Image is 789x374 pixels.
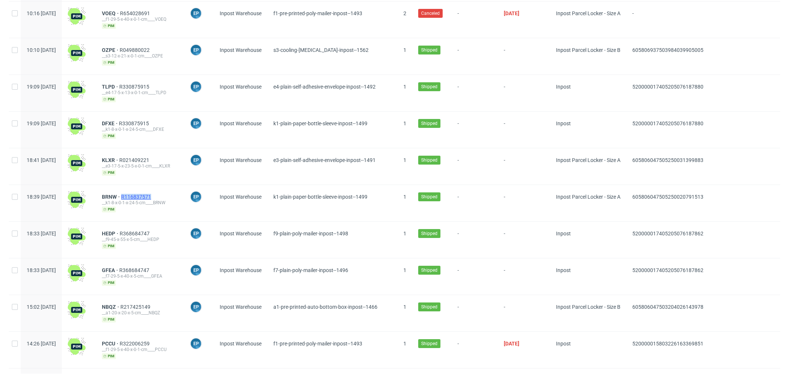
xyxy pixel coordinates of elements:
[556,84,620,102] span: Inpost
[68,264,86,282] img: wHgJFi1I6lmhQAAAABJRU5ErkJggg==
[220,231,262,236] span: Inpost Warehouse
[68,338,86,355] img: wHgJFi1I6lmhQAAAABJRU5ErkJggg==
[102,84,119,90] span: TLPD
[632,194,703,200] span: 605806047505250020791513
[102,341,120,347] span: PCCU
[121,194,153,200] a: R116837571
[273,10,362,16] span: f1-pre-printed-poly-mailer-inpost--1493
[27,304,56,310] span: 15:02 [DATE]
[191,192,201,202] figcaption: EP
[421,157,437,163] span: Shipped
[504,267,544,286] span: -
[457,304,492,322] span: -
[119,120,150,126] a: R330875915
[102,200,178,206] div: __k1-8-x-0-1-x-24-5-cm____BRNW
[421,193,437,200] span: Shipped
[457,194,492,212] span: -
[273,157,376,163] span: e3-plain-self-adhesive-envelope-inpost--1491
[457,231,492,249] span: -
[102,310,178,316] div: __a1-20-x-20-x-5-cm____NBQZ
[632,304,703,310] span: 605806047503204026143978
[191,8,201,19] figcaption: EP
[403,157,406,163] span: 1
[68,154,86,172] img: wHgJFi1I6lmhQAAAABJRU5ErkJggg==
[504,120,544,139] span: -
[220,120,262,126] span: Inpost Warehouse
[102,163,178,169] div: __e3-17-5-x-23-5-x-0-1-cm____KLXR
[220,157,262,163] span: Inpost Warehouse
[403,267,406,273] span: 1
[632,341,703,347] span: 520000015803226163369851
[504,194,544,212] span: -
[273,120,367,126] span: k1-plain-paper-bottle-sleeve-inpost--1499
[120,304,152,310] span: R217425149
[220,10,262,16] span: Inpost Warehouse
[632,120,703,126] span: 520000017405205076187880
[68,81,86,99] img: wHgJFi1I6lmhQAAAABJRU5ErkJggg==
[457,341,492,359] span: -
[220,194,262,200] span: Inpost Warehouse
[102,304,120,310] a: NBQZ
[102,317,116,322] span: pim
[102,96,116,102] span: pim
[273,47,369,53] span: s3-cooling-[MEDICAL_DATA]-inpost--1562
[457,267,492,286] span: -
[102,126,178,132] div: __k1-8-x-0-1-x-24-5-cm____DFXE
[119,84,151,90] a: R330875915
[191,45,201,55] figcaption: EP
[191,302,201,312] figcaption: EP
[102,280,116,286] span: pim
[27,84,56,90] span: 19:09 [DATE]
[119,157,151,163] a: R021409221
[102,60,116,66] span: pim
[27,157,56,163] span: 18:41 [DATE]
[119,267,151,273] a: R368684747
[556,267,620,286] span: Inpost
[102,47,120,53] span: OZPE
[102,231,120,236] a: HEDP
[102,23,116,29] span: pim
[421,340,437,347] span: Shipped
[102,267,119,273] a: GFEA
[421,230,437,237] span: Shipped
[504,10,519,16] span: [DATE]
[421,120,437,127] span: Shipped
[120,231,151,236] span: R368684747
[220,341,262,347] span: Inpost Warehouse
[27,267,56,273] span: 18:33 [DATE]
[403,304,406,310] span: 1
[556,120,620,139] span: Inpost
[632,47,703,53] span: 605806937503984039905005
[403,231,406,236] span: 1
[403,194,406,200] span: 1
[421,47,437,53] span: Shipped
[457,10,492,29] span: -
[556,10,620,29] span: Inpost Parcel Locker - Size A
[457,47,492,66] span: -
[504,231,544,249] span: -
[220,304,262,310] span: Inpost Warehouse
[68,228,86,245] img: wHgJFi1I6lmhQAAAABJRU5ErkJggg==
[102,206,116,212] span: pim
[68,191,86,209] img: wHgJFi1I6lmhQAAAABJRU5ErkJggg==
[220,267,262,273] span: Inpost Warehouse
[120,10,152,16] span: R654028691
[273,304,377,310] span: a1-pre-printed-auto-bottom-box-inpost--1466
[191,82,201,92] figcaption: EP
[504,157,544,176] span: -
[102,10,120,16] span: VOEQ
[68,7,86,25] img: wHgJFi1I6lmhQAAAABJRU5ErkJggg==
[556,194,620,212] span: Inpost Parcel Locker - Size A
[556,231,620,249] span: Inpost
[403,120,406,126] span: 1
[273,267,348,273] span: f7-plain-poly-mailer-inpost--1496
[102,194,121,200] span: BRNW
[102,133,116,139] span: pim
[191,265,201,275] figcaption: EP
